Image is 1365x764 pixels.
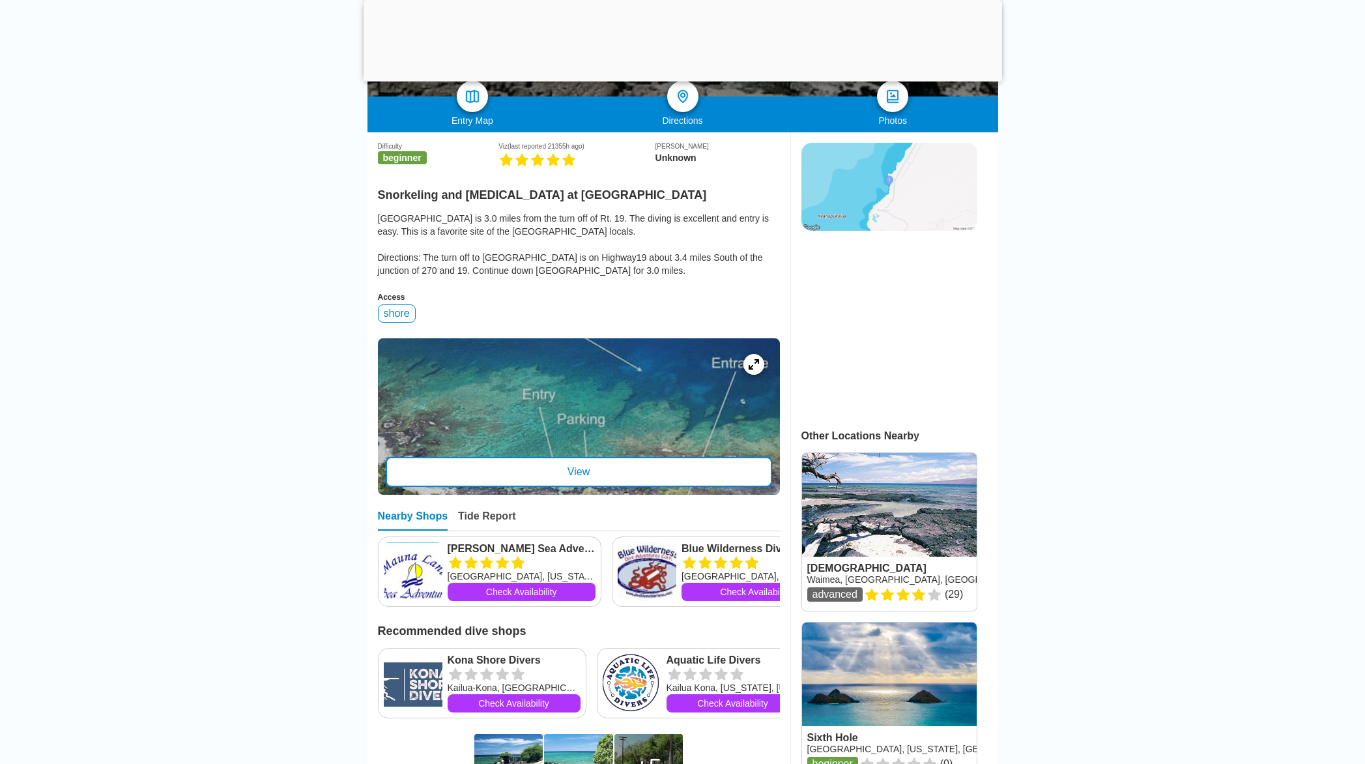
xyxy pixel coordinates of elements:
div: [PERSON_NAME] [655,143,780,150]
a: Check Availability [682,583,829,601]
div: Photos [788,115,998,126]
a: Check Availability [448,583,596,601]
img: Mauna Lani Sea Adventures, Inc. [384,542,442,601]
div: shore [378,304,416,323]
div: Tide Report [458,510,516,531]
h2: Snorkeling and [MEDICAL_DATA] at [GEOGRAPHIC_DATA] [378,181,780,202]
a: Aquatic Life Divers [667,654,799,667]
a: Check Availability [667,694,799,713]
img: staticmap [801,143,977,231]
img: Blue Wilderness Dive Adventures Corp. [618,542,676,601]
span: beginner [378,151,427,164]
div: Directions [577,115,788,126]
img: map [465,89,480,104]
img: photos [885,89,900,104]
a: photos [877,81,908,112]
div: Unknown [655,153,780,163]
a: map [457,81,488,112]
div: View [386,457,772,487]
div: Nearby Shops [378,510,448,531]
img: Aquatic Life Divers [603,654,661,713]
div: Entry Map [367,115,578,126]
div: Access [378,293,780,302]
a: Blue Wilderness Dive Adventures Corp. [682,542,829,555]
div: Other Locations Nearby [801,430,998,442]
div: Kailua Kona, [US_STATE], [US_STATE] [667,681,799,694]
a: Check Availability [448,694,581,713]
a: entry mapView [378,338,780,495]
div: [GEOGRAPHIC_DATA], [US_STATE], [US_STATE] [682,570,829,583]
h2: Recommended dive shops [378,617,780,638]
div: Difficulty [378,143,499,150]
img: directions [675,89,691,104]
div: [GEOGRAPHIC_DATA] is 3.0 miles from the turn off of Rt. 19. The diving is excellent and entry is ... [378,212,780,277]
a: Kona Shore Divers [448,654,581,667]
img: Kona Shore Divers [384,654,442,713]
a: directions [667,81,698,112]
div: Kailua-Kona, [GEOGRAPHIC_DATA] [448,681,581,694]
div: [GEOGRAPHIC_DATA], [US_STATE], [US_STATE] [448,570,596,583]
a: Waimea, [GEOGRAPHIC_DATA], [GEOGRAPHIC_DATA] [807,574,1041,585]
div: Viz (last reported 21355h ago) [498,143,655,150]
a: [PERSON_NAME] Sea Adventures, Inc. [448,542,596,555]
